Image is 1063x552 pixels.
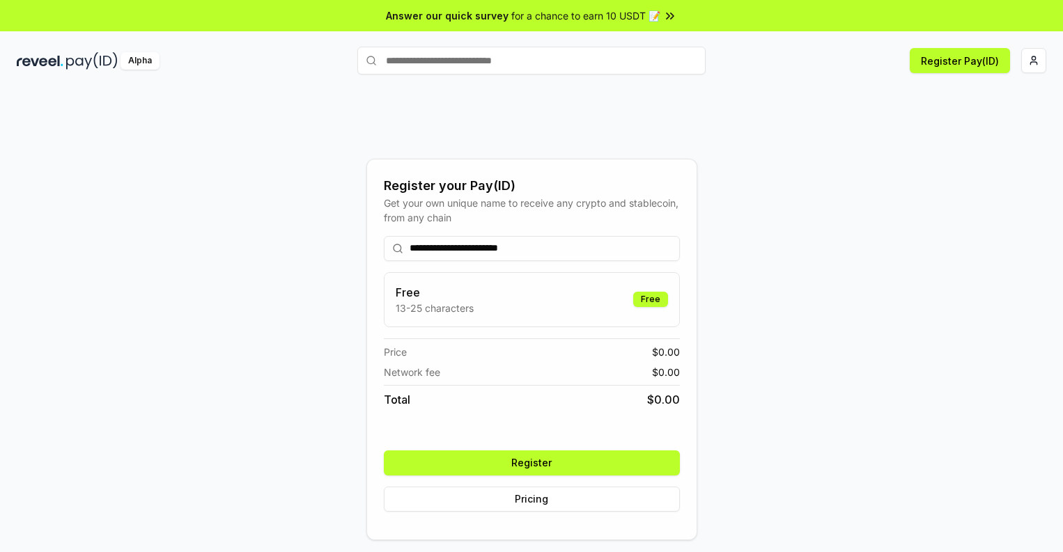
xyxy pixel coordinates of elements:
[384,176,680,196] div: Register your Pay(ID)
[633,292,668,307] div: Free
[396,301,474,315] p: 13-25 characters
[384,345,407,359] span: Price
[384,450,680,475] button: Register
[652,345,680,359] span: $ 0.00
[652,365,680,379] span: $ 0.00
[396,284,474,301] h3: Free
[17,52,63,70] img: reveel_dark
[384,391,410,408] span: Total
[66,52,118,70] img: pay_id
[647,391,680,408] span: $ 0.00
[910,48,1010,73] button: Register Pay(ID)
[121,52,160,70] div: Alpha
[384,365,440,379] span: Network fee
[386,8,509,23] span: Answer our quick survey
[384,196,680,225] div: Get your own unique name to receive any crypto and stablecoin, from any chain
[511,8,660,23] span: for a chance to earn 10 USDT 📝
[384,487,680,512] button: Pricing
